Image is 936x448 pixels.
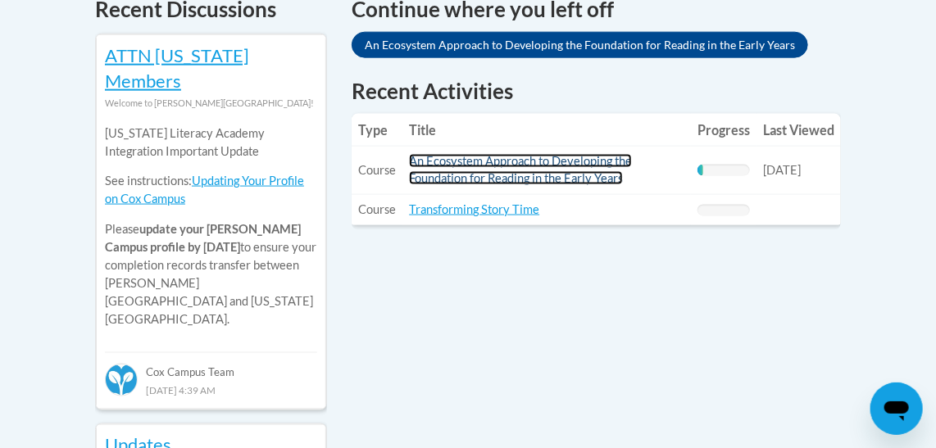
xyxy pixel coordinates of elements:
div: Please to ensure your completion records transfer between [PERSON_NAME][GEOGRAPHIC_DATA] and [US_... [105,112,317,341]
iframe: Button to launch messaging window [870,382,923,435]
a: ATTN [US_STATE] Members [105,44,249,92]
b: update your [PERSON_NAME] Campus profile by [DATE] [105,222,301,254]
p: [US_STATE] Literacy Academy Integration Important Update [105,124,317,161]
h1: Recent Activities [352,76,841,106]
div: Progress, % [697,165,703,176]
th: Type [352,114,402,147]
div: [DATE] 4:39 AM [105,382,317,400]
p: See instructions: [105,172,317,208]
img: Cox Campus Team [105,364,138,396]
a: An Ecosystem Approach to Developing the Foundation for Reading in the Early Years [409,154,632,185]
a: Updating Your Profile on Cox Campus [105,174,304,206]
span: [DATE] [763,163,801,177]
a: Transforming Story Time [409,202,539,216]
th: Progress [691,114,757,147]
span: Course [358,202,396,216]
a: An Ecosystem Approach to Developing the Foundation for Reading in the Early Years [352,32,808,58]
div: Cox Campus Team [105,352,317,382]
div: Welcome to [PERSON_NAME][GEOGRAPHIC_DATA]! [105,94,317,112]
span: Course [358,163,396,177]
th: Last Viewed [757,114,841,147]
th: Title [402,114,691,147]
